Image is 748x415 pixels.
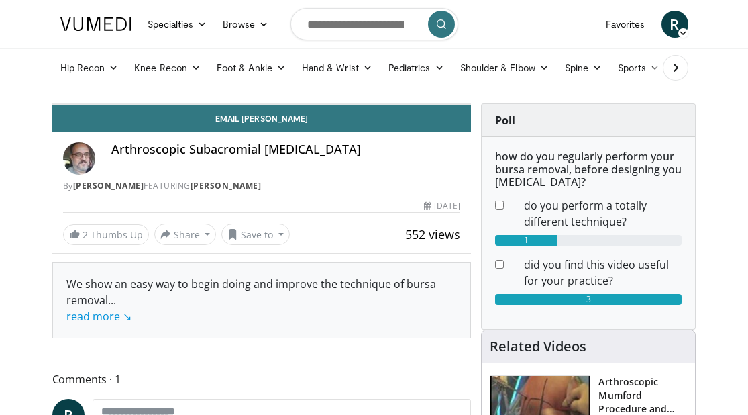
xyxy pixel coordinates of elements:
[52,54,127,81] a: Hip Recon
[514,257,692,289] dd: did you find this video useful for your practice?
[52,371,472,388] span: Comments 1
[63,224,149,245] a: 2 Thumbs Up
[490,338,586,355] h4: Related Videos
[424,200,460,212] div: [DATE]
[111,142,461,157] h4: Arthroscopic Subacromial [MEDICAL_DATA]
[661,11,688,38] a: R
[66,276,458,324] div: We show an easy way to begin doing and improve the technique of bursa removal
[610,54,667,81] a: Sports
[126,54,209,81] a: Knee Recon
[209,54,294,81] a: Foot & Ankle
[380,54,452,81] a: Pediatrics
[557,54,610,81] a: Spine
[294,54,380,81] a: Hand & Wrist
[598,11,653,38] a: Favorites
[66,309,131,324] a: read more ↘
[60,17,131,31] img: VuMedi Logo
[495,235,557,246] div: 1
[154,224,217,245] button: Share
[452,54,557,81] a: Shoulder & Elbow
[140,11,215,38] a: Specialties
[63,142,95,175] img: Avatar
[495,150,682,189] h6: how do you regularly perform your bursa removal, before designing you [MEDICAL_DATA]?
[52,105,472,132] a: Email [PERSON_NAME]
[73,180,144,191] a: [PERSON_NAME]
[405,226,460,242] span: 552 views
[290,8,458,40] input: Search topics, interventions
[63,180,461,192] div: By FEATURING
[495,294,682,305] div: 3
[191,180,262,191] a: [PERSON_NAME]
[221,224,290,245] button: Save to
[83,228,88,241] span: 2
[215,11,276,38] a: Browse
[514,197,692,230] dd: do you perform a totally different technique?
[495,113,515,128] strong: Poll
